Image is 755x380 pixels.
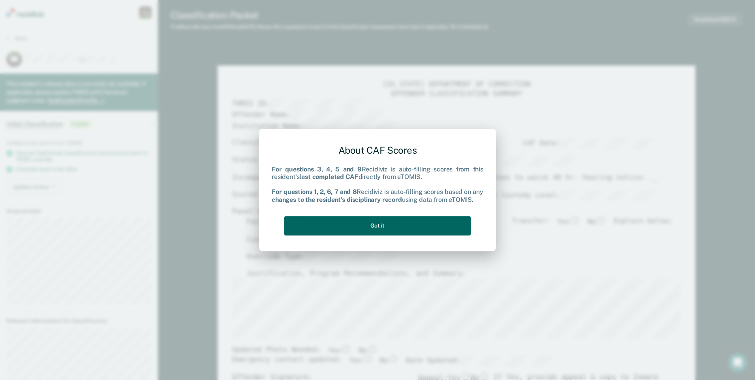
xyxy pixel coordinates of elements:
b: For questions 1, 2, 6, 7 and 8 [272,188,357,196]
b: changes to the resident's disciplinary record [272,196,402,203]
div: About CAF Scores [272,138,483,162]
b: last completed CAF [299,173,358,181]
button: Got it [284,216,471,235]
div: Recidiviz is auto-filling scores from this resident's directly from eTOMIS. Recidiviz is auto-fil... [272,166,483,203]
b: For questions 3, 4, 5 and 9 [272,166,362,173]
